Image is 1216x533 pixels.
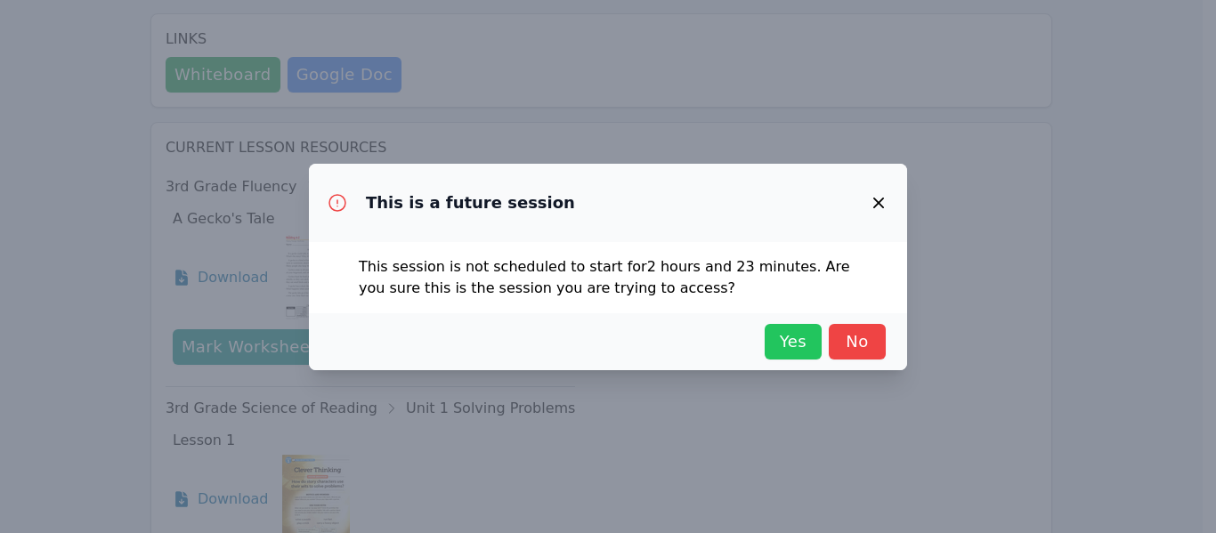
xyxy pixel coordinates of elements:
[765,324,822,359] button: Yes
[838,329,877,354] span: No
[359,256,857,299] p: This session is not scheduled to start for 2 hours and 23 minutes . Are you sure this is the sess...
[366,192,575,214] h3: This is a future session
[829,324,886,359] button: No
[774,329,813,354] span: Yes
